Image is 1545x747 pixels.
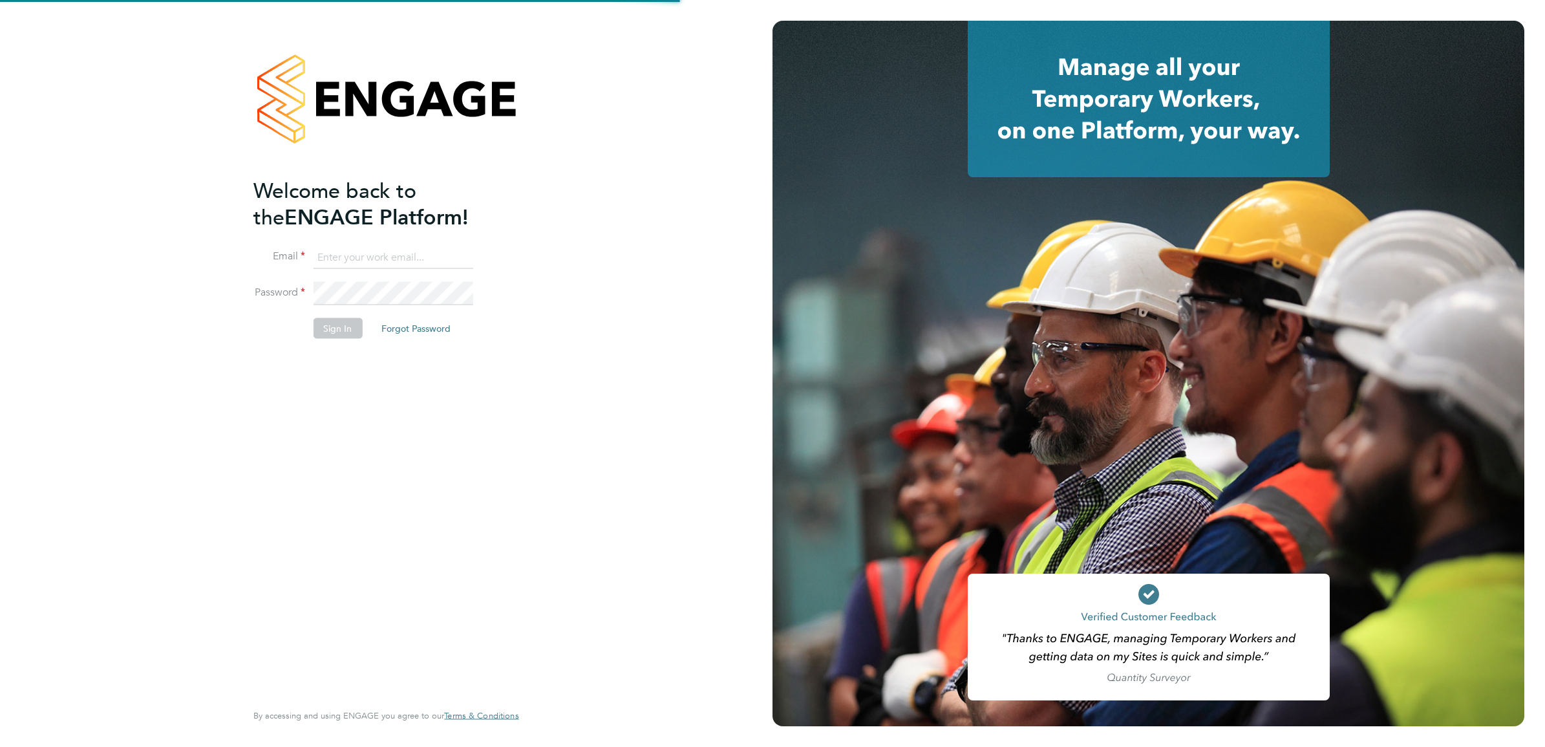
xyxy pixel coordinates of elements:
a: Terms & Conditions [444,711,518,721]
input: Enter your work email... [313,246,473,269]
button: Forgot Password [371,318,461,339]
button: Sign In [313,318,362,339]
span: By accessing and using ENGAGE you agree to our [253,710,518,721]
label: Email [253,250,305,263]
label: Password [253,286,305,299]
span: Welcome back to the [253,178,416,230]
h2: ENGAGE Platform! [253,177,506,230]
